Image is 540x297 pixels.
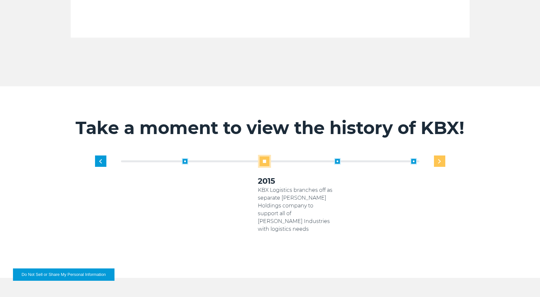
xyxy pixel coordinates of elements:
iframe: Chat Widget [508,266,540,297]
p: KBX Logistics branches off as separate [PERSON_NAME] Holdings company to support all of [PERSON_N... [258,186,334,233]
img: next slide [438,159,441,163]
button: Do Not Sell or Share My Personal Information [13,268,114,281]
h2: Take a moment to view the history of KBX! [71,117,470,139]
div: Previous slide [95,155,106,167]
img: previous slide [99,159,102,163]
div: Next slide [434,155,445,167]
h3: 2015 [258,176,334,186]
